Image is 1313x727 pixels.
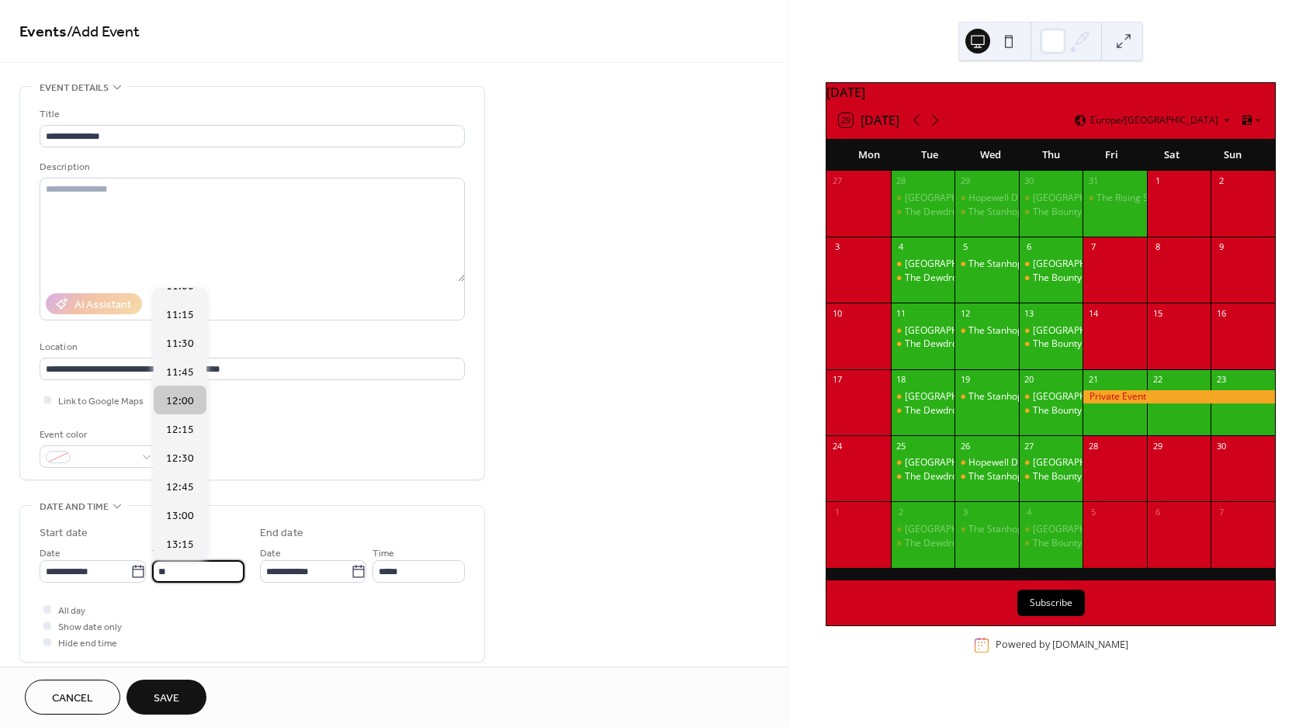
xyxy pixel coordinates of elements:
div: The Stanhope Arms, Brastead [954,470,1019,483]
div: Start date [40,525,88,542]
div: The Rising Sun [1096,192,1159,205]
span: 11:45 [166,365,194,381]
span: 11:15 [166,307,194,324]
div: 29 [959,175,971,187]
span: Save [154,691,179,707]
span: Europe/[GEOGRAPHIC_DATA] [1090,116,1218,125]
div: 20 [1024,374,1035,386]
div: 1 [1152,175,1163,187]
div: 2 [896,506,907,518]
div: The Bounty [1019,272,1083,285]
div: 18 [896,374,907,386]
button: Cancel [25,680,120,715]
span: 11:30 [166,336,194,352]
div: [GEOGRAPHIC_DATA] [905,324,999,338]
div: The Bounty [1033,537,1082,550]
div: The Bounty [1033,272,1082,285]
div: The Bounty [1033,404,1082,417]
div: Medway City Estate - Sir Thomas Longley Road [1019,192,1083,205]
span: All day [58,603,85,619]
div: Gillingham Business Park [891,456,955,469]
span: Show date only [58,619,122,635]
div: The Stanhope Arms, [GEOGRAPHIC_DATA] [968,470,1152,483]
div: Hopewell Drive [968,456,1034,469]
span: 12:30 [166,451,194,467]
div: The Stanhope Arms, [GEOGRAPHIC_DATA] [968,523,1152,536]
span: 13:15 [166,537,194,553]
span: 12:15 [166,422,194,438]
div: 15 [1152,307,1163,319]
span: Cancel [52,691,93,707]
div: Gillingham Business Park [891,390,955,403]
div: 7 [1215,506,1227,518]
div: 17 [831,374,843,386]
div: The Stanhope Arms, Brastead [954,324,1019,338]
div: 19 [959,374,971,386]
div: [GEOGRAPHIC_DATA] [905,258,999,271]
span: Event details [40,80,109,96]
div: Title [40,106,462,123]
div: Hopewell Drive [968,192,1034,205]
div: [DATE] [826,83,1275,102]
div: The Bounty [1033,470,1082,483]
span: Date [260,545,281,562]
div: 7 [1087,241,1099,253]
div: The Dewdrop [905,470,963,483]
button: Save [126,680,206,715]
div: The Dewdrop [905,404,963,417]
div: 24 [831,440,843,452]
div: 31 [1087,175,1099,187]
div: Medway City Estate - Sir Thomas Longley Road [1019,324,1083,338]
div: 16 [1215,307,1227,319]
div: The Stanhope Arms, Brastead [954,258,1019,271]
div: The Stanhope Arms, [GEOGRAPHIC_DATA] [968,390,1152,403]
div: Sat [1142,140,1202,171]
div: 2 [1215,175,1227,187]
div: 6 [1024,241,1035,253]
div: 22 [1152,374,1163,386]
div: The Dewdrop [891,404,955,417]
span: Hide end time [58,635,117,652]
div: The Bounty [1019,206,1083,219]
button: 29[DATE] [833,109,905,131]
span: Time [372,545,394,562]
div: 1 [831,506,843,518]
div: The Dewdrop [905,338,963,351]
div: 23 [1215,374,1227,386]
div: Gillingham Business Park [891,192,955,205]
div: 3 [959,506,971,518]
div: [GEOGRAPHIC_DATA] [905,390,999,403]
span: Date [40,545,61,562]
div: The Dewdrop [891,206,955,219]
div: Medway City Estate - Sir Thomas Longley Road [1019,523,1083,536]
div: Mon [839,140,899,171]
div: 3 [831,241,843,253]
div: Medway City Estate - Sir Thomas Longley Road [1019,456,1083,469]
div: [GEOGRAPHIC_DATA] - [PERSON_NAME][GEOGRAPHIC_DATA] [1033,456,1301,469]
div: [GEOGRAPHIC_DATA] - [PERSON_NAME][GEOGRAPHIC_DATA] [1033,523,1301,536]
div: The Rising Sun [1083,192,1147,205]
div: 6 [1152,506,1163,518]
div: [GEOGRAPHIC_DATA] [905,456,999,469]
button: Subscribe [1017,590,1085,616]
div: Tue [899,140,960,171]
div: The Stanhope Arms, Brastead [954,206,1019,219]
div: [GEOGRAPHIC_DATA] - [PERSON_NAME][GEOGRAPHIC_DATA] [1033,324,1301,338]
div: The Dewdrop [905,537,963,550]
div: 28 [896,175,907,187]
div: Hopewell Drive [954,192,1019,205]
div: Gillingham Business Park [891,324,955,338]
div: 29 [1152,440,1163,452]
div: Private Event [1083,390,1275,403]
span: Link to Google Maps [58,393,144,410]
span: 13:00 [166,508,194,524]
div: 5 [959,241,971,253]
div: Location [40,339,462,355]
div: The Bounty [1019,470,1083,483]
div: 30 [1215,440,1227,452]
div: 14 [1087,307,1099,319]
div: The Bounty [1019,537,1083,550]
div: 11 [896,307,907,319]
div: The Dewdrop [891,470,955,483]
